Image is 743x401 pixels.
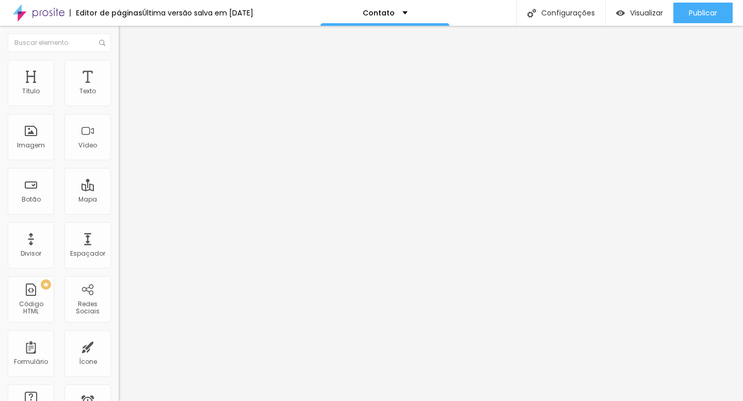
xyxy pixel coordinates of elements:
[21,250,41,257] div: Divisor
[142,9,253,16] div: Última versão salva em [DATE]
[616,9,625,18] img: view-1.svg
[79,88,96,95] div: Texto
[22,88,40,95] div: Título
[527,9,536,18] img: Icone
[78,142,97,149] div: Vídeo
[22,196,41,203] div: Botão
[10,300,51,315] div: Código HTML
[689,9,717,17] span: Publicar
[119,26,743,401] iframe: Editor
[8,34,111,52] input: Buscar elemento
[70,250,105,257] div: Espaçador
[78,196,97,203] div: Mapa
[14,358,48,365] div: Formulário
[630,9,663,17] span: Visualizar
[673,3,733,23] button: Publicar
[17,142,45,149] div: Imagem
[363,9,395,16] p: Contato
[79,358,97,365] div: Ícone
[606,3,673,23] button: Visualizar
[70,9,142,16] div: Editor de páginas
[99,40,105,46] img: Icone
[67,300,108,315] div: Redes Sociais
